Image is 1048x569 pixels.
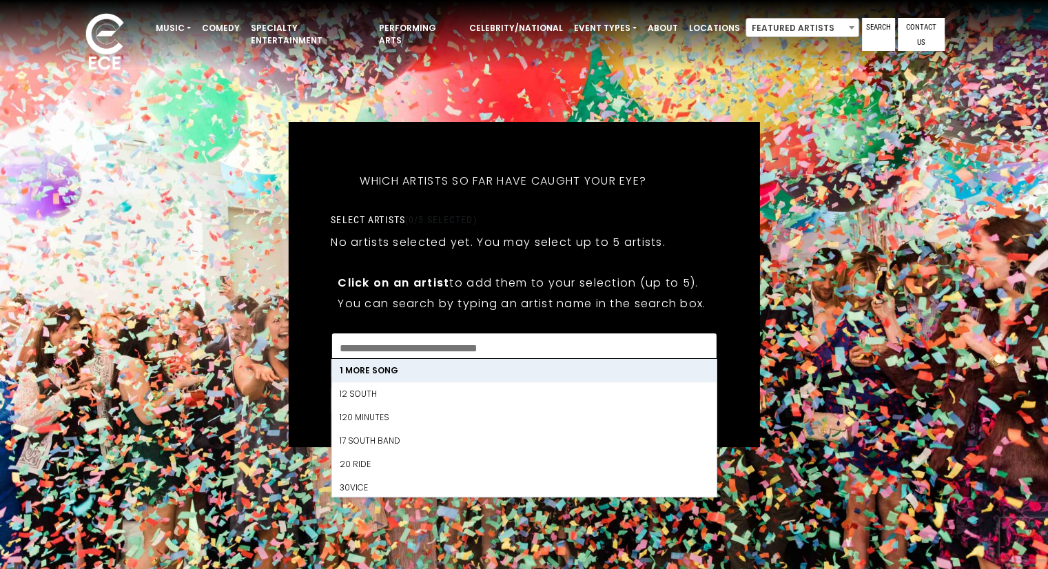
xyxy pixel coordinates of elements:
textarea: Search [340,342,708,354]
span: Featured Artists [746,18,859,37]
img: ece_new_logo_whitev2-1.png [70,10,139,76]
li: 120 Minutes [331,406,716,429]
p: to add them to your selection (up to 5). [338,274,710,291]
span: (0/5 selected) [405,214,477,225]
strong: Click on an artist [338,275,449,291]
a: Contact Us [898,18,945,51]
a: Locations [684,17,746,40]
p: You can search by typing an artist name in the search box. [338,295,710,312]
span: Featured Artists [746,19,859,38]
li: 1 More Song [331,359,716,382]
a: Search [862,18,895,51]
h5: Which artists so far have caught your eye? [331,156,675,206]
p: No artists selected yet. You may select up to 5 artists. [331,234,666,251]
label: Select artists [331,214,476,226]
li: 30Vice [331,476,716,499]
li: 17 South Band [331,429,716,453]
li: 20 Ride [331,453,716,476]
a: Performing Arts [373,17,464,52]
a: Comedy [196,17,245,40]
li: 12 South [331,382,716,406]
a: Specialty Entertainment [245,17,373,52]
a: Celebrity/National [464,17,568,40]
a: About [642,17,684,40]
a: Event Types [568,17,642,40]
a: Music [150,17,196,40]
